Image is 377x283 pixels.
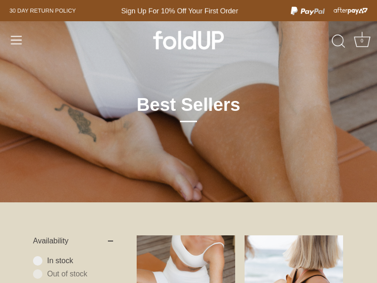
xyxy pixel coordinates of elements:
span: Out of stock [47,269,113,279]
a: Search [328,31,349,52]
a: Cart [352,31,372,52]
div: 0 [357,36,367,46]
h1: Best Sellers [66,93,311,122]
a: Menu [6,30,27,50]
img: foldUP [153,31,224,50]
span: In stock [47,256,113,266]
a: 30 day Return policy [9,5,76,17]
summary: Availability [33,226,113,256]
